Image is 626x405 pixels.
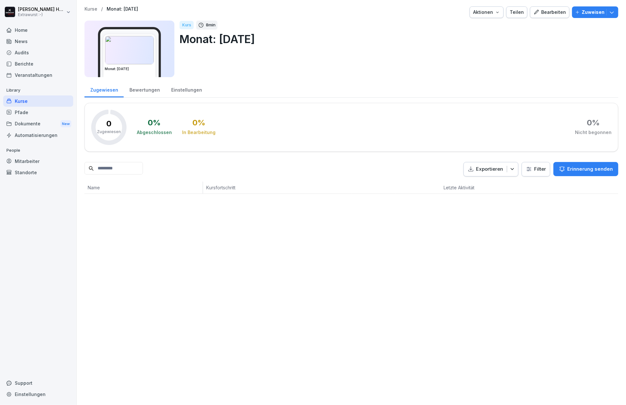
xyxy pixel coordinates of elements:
button: Zuweisen [572,6,618,18]
button: Erinnerung senden [553,162,618,176]
a: Kurse [3,95,73,107]
p: Erinnerung senden [567,166,613,173]
p: Library [3,85,73,95]
p: 8 min [206,22,216,28]
a: Veranstaltungen [3,69,73,81]
div: Aktionen [473,9,500,16]
div: 0 % [148,119,161,127]
div: Dokumente [3,118,73,130]
p: Kursfortschritt [206,184,348,191]
a: DokumenteNew [3,118,73,130]
p: Extrawurst :-) [18,13,65,17]
a: Kurse [84,6,97,12]
a: Automatisierungen [3,130,73,141]
a: Berichte [3,58,73,69]
a: Einstellungen [165,81,207,97]
div: Filter [526,166,546,172]
a: News [3,36,73,47]
div: Nicht begonnen [575,129,612,136]
div: Bearbeiten [533,9,566,16]
p: Name [88,184,199,191]
a: Monat: [DATE] [107,6,138,12]
div: Support [3,377,73,389]
a: Zugewiesen [84,81,124,97]
button: Exportieren [463,162,518,176]
div: Teilen [510,9,524,16]
a: Audits [3,47,73,58]
div: 0 % [587,119,600,127]
div: Kurs [180,21,194,29]
p: [PERSON_NAME] Hagebaum [18,7,65,12]
a: Mitarbeiter [3,156,73,167]
img: 8294fc97-5ceb-433b-becb-b173ea86e2ec [105,36,154,64]
p: Exportieren [476,166,503,173]
a: Pfade [3,107,73,118]
a: Home [3,24,73,36]
button: Aktionen [470,6,504,18]
div: In Bearbeitung [182,129,216,136]
div: Abgeschlossen [137,129,172,136]
button: Teilen [506,6,527,18]
p: Letzte Aktivität [444,184,511,191]
button: Bearbeiten [530,6,569,18]
div: New [60,120,71,128]
p: Zugewiesen [97,129,121,135]
p: People [3,145,73,156]
p: Monat: [DATE] [180,31,613,47]
p: 0 [106,120,111,128]
button: Filter [522,162,550,176]
div: 0 % [192,119,205,127]
h3: Monat: [DATE] [105,67,154,71]
p: / [101,6,103,12]
a: Einstellungen [3,389,73,400]
p: Zuweisen [582,9,604,16]
a: Standorte [3,167,73,178]
a: Bewertungen [124,81,165,97]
